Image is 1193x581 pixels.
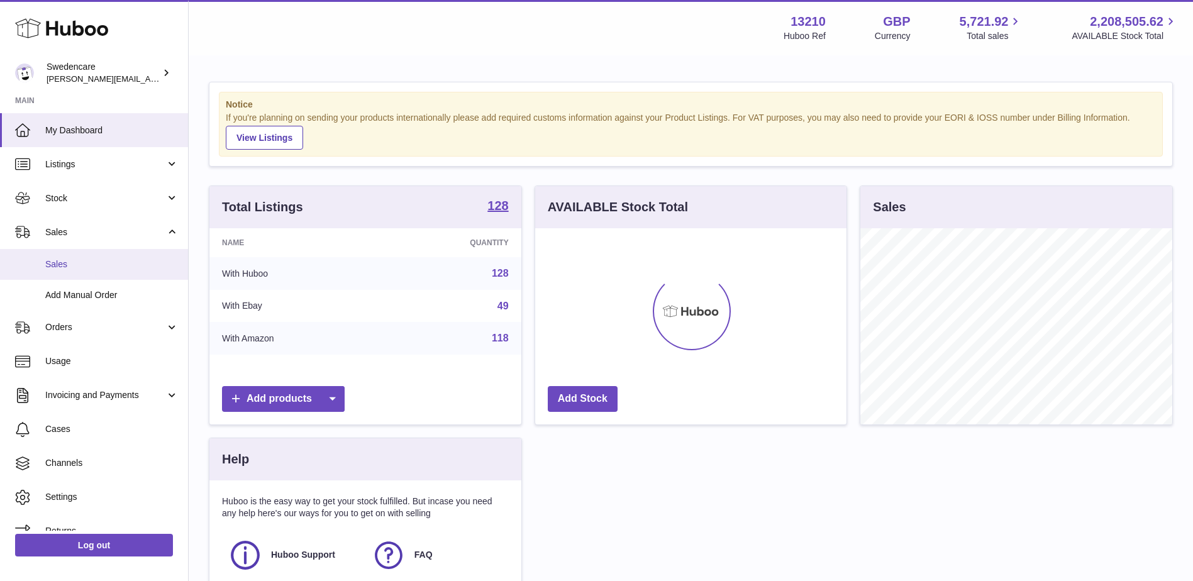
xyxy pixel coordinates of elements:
strong: GBP [883,13,910,30]
a: Add products [222,386,345,412]
span: 5,721.92 [960,13,1009,30]
a: 49 [497,301,509,311]
h3: Total Listings [222,199,303,216]
span: FAQ [414,549,433,561]
td: With Amazon [209,322,380,355]
a: 118 [492,333,509,343]
span: [PERSON_NAME][EMAIL_ADDRESS][PERSON_NAME][DOMAIN_NAME] [47,74,319,84]
a: Log out [15,534,173,556]
div: Huboo Ref [784,30,826,42]
span: Total sales [967,30,1023,42]
a: Huboo Support [228,538,359,572]
h3: Help [222,451,249,468]
strong: 128 [487,199,508,212]
a: 128 [487,199,508,214]
a: 2,208,505.62 AVAILABLE Stock Total [1072,13,1178,42]
div: Currency [875,30,911,42]
a: 5,721.92 Total sales [960,13,1023,42]
span: Cases [45,423,179,435]
span: Orders [45,321,165,333]
span: Invoicing and Payments [45,389,165,401]
img: simon.shaw@swedencare.co.uk [15,64,34,82]
span: Settings [45,491,179,503]
span: Usage [45,355,179,367]
strong: Notice [226,99,1156,111]
span: Stock [45,192,165,204]
span: Sales [45,226,165,238]
span: Add Manual Order [45,289,179,301]
a: 128 [492,268,509,279]
p: Huboo is the easy way to get your stock fulfilled. But incase you need any help here's our ways f... [222,495,509,519]
h3: Sales [873,199,906,216]
div: Swedencare [47,61,160,85]
td: With Huboo [209,257,380,290]
th: Quantity [380,228,521,257]
td: With Ebay [209,290,380,323]
span: AVAILABLE Stock Total [1072,30,1178,42]
h3: AVAILABLE Stock Total [548,199,688,216]
span: My Dashboard [45,124,179,136]
span: Sales [45,258,179,270]
span: Returns [45,525,179,537]
div: If you're planning on sending your products internationally please add required customs informati... [226,112,1156,150]
span: Listings [45,158,165,170]
span: Huboo Support [271,549,335,561]
strong: 13210 [791,13,826,30]
a: Add Stock [548,386,618,412]
a: FAQ [372,538,502,572]
a: View Listings [226,126,303,150]
th: Name [209,228,380,257]
span: 2,208,505.62 [1090,13,1163,30]
span: Channels [45,457,179,469]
